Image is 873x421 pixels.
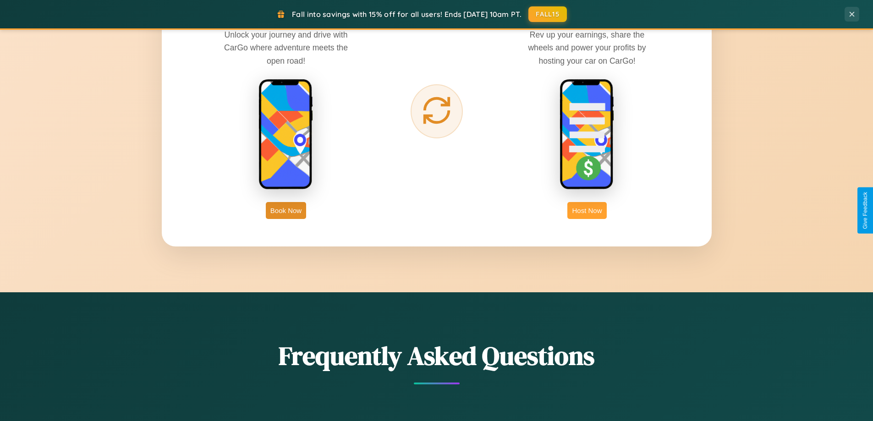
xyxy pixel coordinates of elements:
p: Rev up your earnings, share the wheels and power your profits by hosting your car on CarGo! [518,28,656,67]
button: FALL15 [528,6,567,22]
div: Give Feedback [862,192,868,229]
h2: Frequently Asked Questions [162,338,712,373]
img: host phone [560,79,615,191]
span: Fall into savings with 15% off for all users! Ends [DATE] 10am PT. [292,10,522,19]
button: Host Now [567,202,606,219]
img: rent phone [258,79,313,191]
button: Book Now [266,202,306,219]
p: Unlock your journey and drive with CarGo where adventure meets the open road! [217,28,355,67]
